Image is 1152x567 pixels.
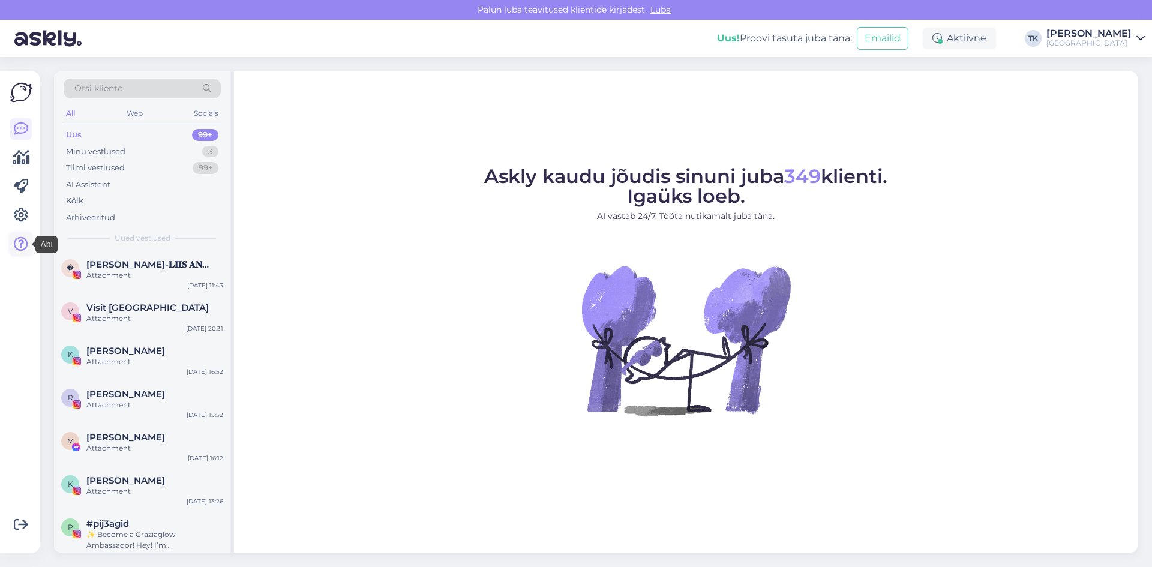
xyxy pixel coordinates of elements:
[67,436,74,445] span: M
[67,263,74,272] span: �
[86,259,211,270] span: 𝐀𝐍𝐍𝐀-𝐋𝐈𝐈𝐒 𝐀𝐍𝐍𝐔𝐒
[115,233,170,244] span: Uued vestlused
[187,497,223,506] div: [DATE] 13:26
[86,529,223,551] div: ✨ Become a Graziaglow Ambassador! Hey! I’m [PERSON_NAME] from Graziaglow 👋 – the go-to eyewear br...
[86,443,223,454] div: Attachment
[66,146,125,158] div: Minu vestlused
[188,454,223,463] div: [DATE] 16:12
[192,129,218,141] div: 99+
[86,486,223,497] div: Attachment
[923,28,996,49] div: Aktiivne
[68,523,73,532] span: p
[124,106,145,121] div: Web
[857,27,908,50] button: Emailid
[187,367,223,376] div: [DATE] 16:52
[66,162,125,174] div: Tiimi vestlused
[186,324,223,333] div: [DATE] 20:31
[35,236,57,253] div: Abi
[86,313,223,324] div: Attachment
[187,281,223,290] div: [DATE] 11:43
[86,356,223,367] div: Attachment
[86,346,165,356] span: Katri Kägo
[66,212,115,224] div: Arhiveeritud
[1046,38,1132,48] div: [GEOGRAPHIC_DATA]
[66,129,82,141] div: Uus
[1046,29,1145,48] a: [PERSON_NAME][GEOGRAPHIC_DATA]
[86,475,165,486] span: Karin Blande
[193,162,218,174] div: 99+
[484,210,887,223] p: AI vastab 24/7. Tööta nutikamalt juba täna.
[484,164,887,208] span: Askly kaudu jõudis sinuni juba klienti. Igaüks loeb.
[68,307,73,316] span: V
[86,302,209,313] span: Visit Pärnu
[187,410,223,419] div: [DATE] 15:52
[66,195,83,207] div: Kõik
[717,31,852,46] div: Proovi tasuta juba täna:
[1025,30,1042,47] div: TK
[578,232,794,448] img: No Chat active
[66,179,110,191] div: AI Assistent
[86,432,165,443] span: Mohsin Mia
[68,479,73,488] span: K
[64,106,77,121] div: All
[68,393,73,402] span: R
[784,164,821,188] span: 349
[185,551,223,560] div: [DATE] 22:34
[86,389,165,400] span: Raili Roosmaa
[86,400,223,410] div: Attachment
[68,350,73,359] span: K
[717,32,740,44] b: Uus!
[86,518,129,529] span: #pij3agid
[191,106,221,121] div: Socials
[86,270,223,281] div: Attachment
[647,4,674,15] span: Luba
[74,82,122,95] span: Otsi kliente
[1046,29,1132,38] div: [PERSON_NAME]
[10,81,32,104] img: Askly Logo
[202,146,218,158] div: 3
